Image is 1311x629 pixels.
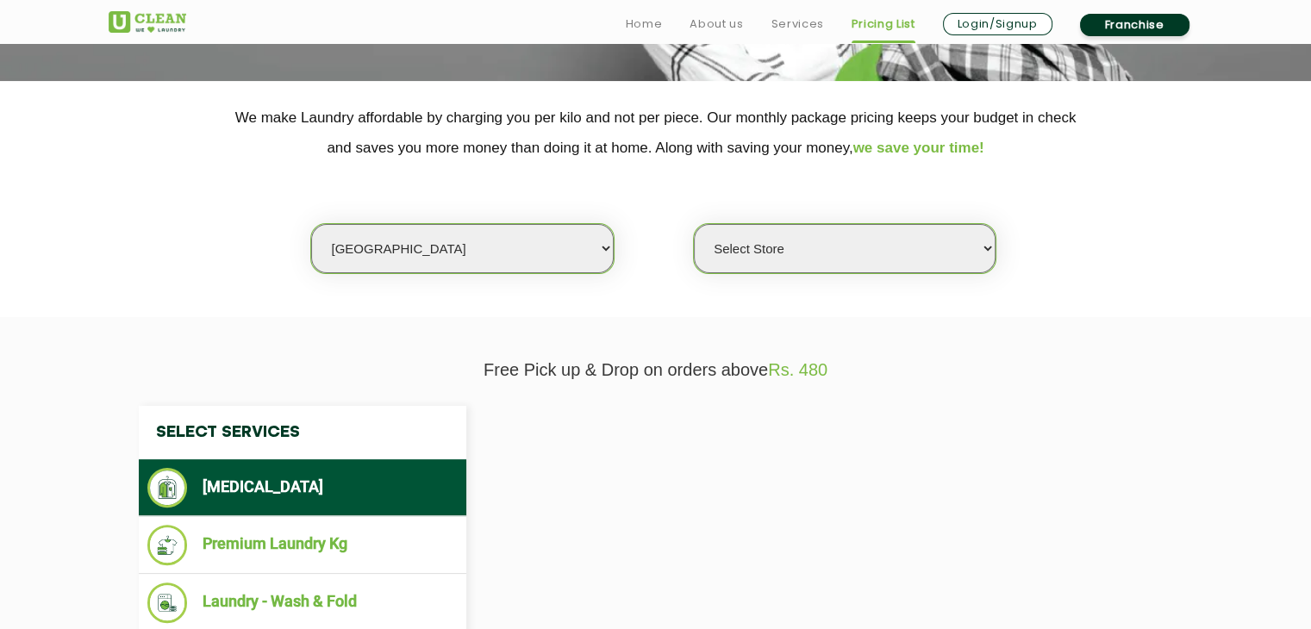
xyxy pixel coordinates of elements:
[147,582,188,623] img: Laundry - Wash & Fold
[768,360,827,379] span: Rs. 480
[147,525,188,565] img: Premium Laundry Kg
[690,14,743,34] a: About us
[147,468,188,508] img: Dry Cleaning
[109,11,186,33] img: UClean Laundry and Dry Cleaning
[139,406,466,459] h4: Select Services
[109,103,1203,163] p: We make Laundry affordable by charging you per kilo and not per piece. Our monthly package pricin...
[771,14,823,34] a: Services
[147,582,458,623] li: Laundry - Wash & Fold
[147,468,458,508] li: [MEDICAL_DATA]
[852,14,915,34] a: Pricing List
[626,14,663,34] a: Home
[1080,14,1189,36] a: Franchise
[109,360,1203,380] p: Free Pick up & Drop on orders above
[147,525,458,565] li: Premium Laundry Kg
[853,140,984,156] span: we save your time!
[943,13,1052,35] a: Login/Signup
